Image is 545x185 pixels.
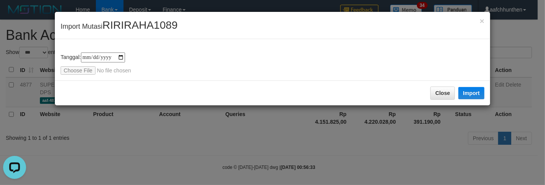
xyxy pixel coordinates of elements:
div: Tanggal: [61,52,484,75]
button: Open LiveChat chat widget [3,3,26,26]
button: Import [458,87,484,99]
span: RIRIRAHA1089 [102,19,178,31]
span: Import Mutasi [61,23,178,30]
span: × [480,16,484,25]
button: Close [480,17,484,25]
button: Close [430,87,455,100]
